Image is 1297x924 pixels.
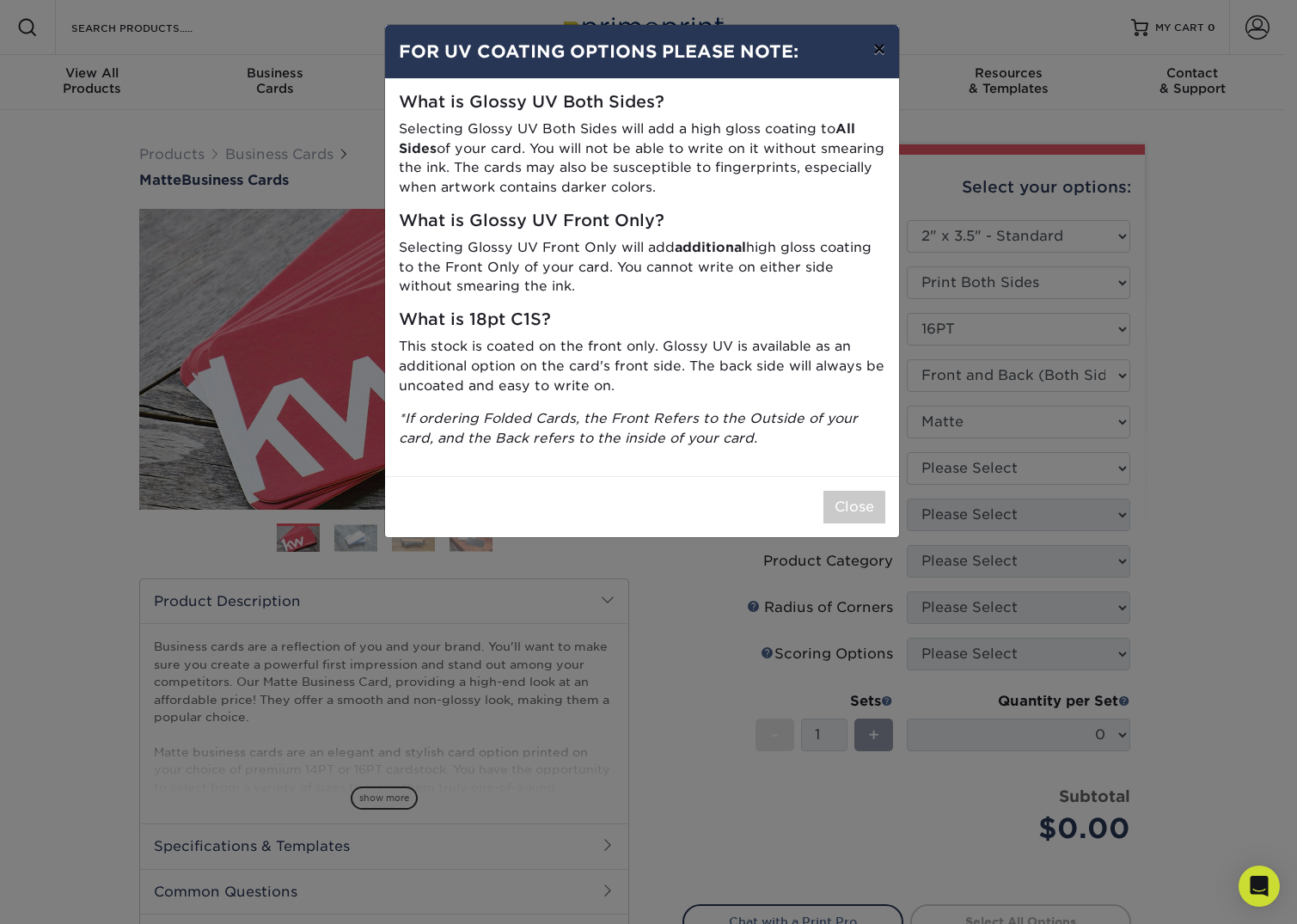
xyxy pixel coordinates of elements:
[399,120,855,156] strong: All Sides
[860,25,899,73] button: ×
[399,310,885,330] h5: What is 18pt C1S?
[399,39,885,64] h4: FOR UV COATING OPTIONS PLEASE NOTE:
[399,410,858,446] i: *If ordering Folded Cards, the Front Refers to the Outside of your card, and the Back refers to t...
[399,119,885,198] p: Selecting Glossy UV Both Sides will add a high gloss coating to of your card. You will not be abl...
[399,337,885,395] p: This stock is coated on the front only. Glossy UV is available as an additional option on the car...
[399,93,885,113] h5: What is Glossy UV Both Sides?
[399,238,885,297] p: Selecting Glossy UV Front Only will add high gloss coating to the Front Only of your card. You ca...
[675,239,746,255] strong: additional
[399,211,885,231] h5: What is Glossy UV Front Only?
[823,491,885,523] button: Close
[1239,866,1280,907] div: Open Intercom Messenger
